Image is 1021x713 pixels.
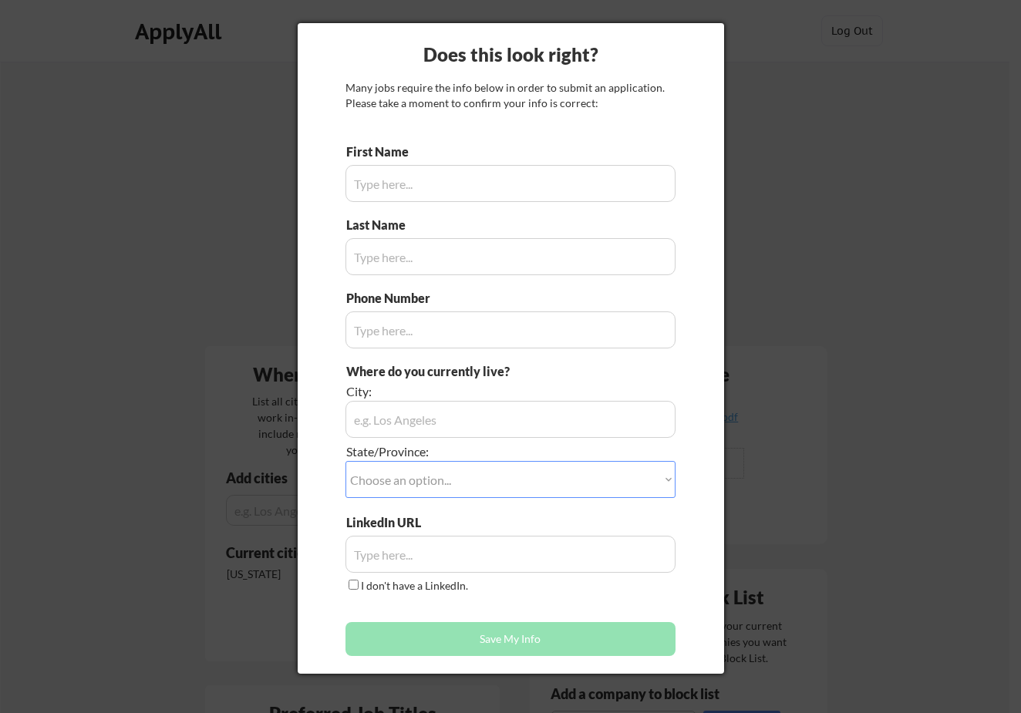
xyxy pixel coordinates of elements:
input: e.g. Los Angeles [345,401,676,438]
div: Does this look right? [298,42,724,68]
div: Where do you currently live? [346,363,589,380]
div: First Name [346,143,421,160]
label: I don't have a LinkedIn. [361,579,468,592]
div: City: [346,383,589,400]
input: Type here... [345,238,676,275]
button: Save My Info [345,622,676,656]
div: State/Province: [346,443,589,460]
div: Phone Number [346,290,439,307]
input: Type here... [345,536,676,573]
div: Last Name [346,217,421,234]
input: Type here... [345,165,676,202]
input: Type here... [345,311,676,348]
div: LinkedIn URL [346,514,461,531]
div: Many jobs require the info below in order to submit an application. Please take a moment to confi... [345,80,676,110]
